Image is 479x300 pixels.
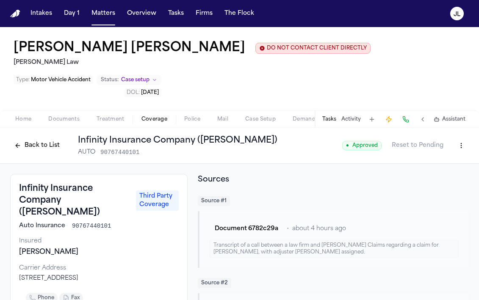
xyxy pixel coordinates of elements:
span: ● [346,142,349,149]
div: [PERSON_NAME] [19,247,179,257]
button: Edit client contact restriction [255,43,371,54]
span: Case Setup [245,116,276,123]
h1: [PERSON_NAME] [PERSON_NAME] [14,41,245,56]
div: Carrier Address [19,264,179,272]
button: Matters [88,6,119,21]
span: Approved [342,141,382,150]
h2: [PERSON_NAME] Law [14,58,371,68]
button: Add Task [366,113,378,125]
span: Motor Vehicle Accident [31,77,91,83]
span: Type : [16,77,30,83]
span: Source # 1 [198,196,230,206]
span: 90767440101 [100,148,139,157]
span: Home [15,116,31,123]
button: Assistant [434,116,465,123]
span: 90767440101 [72,222,111,230]
button: Edit matter name [14,41,245,56]
button: Reset to Pending [387,139,449,152]
button: Tasks [322,116,336,123]
button: Make a Call [400,113,412,125]
span: Mail [217,116,228,123]
button: Activity [341,116,361,123]
span: about 4 hours ago [292,225,346,233]
h2: Sources [198,174,469,186]
button: Back to List [10,139,64,152]
span: Third Party Coverage [136,190,179,211]
div: Transcript of a call between a law firm and [PERSON_NAME] Claims regarding a claim for [PERSON_NA... [210,240,459,258]
button: Edit DOL: 2024-08-19 [124,88,161,97]
div: [STREET_ADDRESS] [19,274,179,283]
img: Finch Logo [10,10,20,18]
span: Coverage [141,116,167,123]
span: Status: [101,77,119,83]
button: Tasks [165,6,187,21]
span: Source # 2 [198,278,231,288]
button: Intakes [27,6,55,21]
h3: Infinity Insurance Company ([PERSON_NAME]) [19,183,131,218]
span: [DATE] [141,90,159,95]
button: Create Immediate Task [383,113,395,125]
span: Demand [293,116,316,123]
button: Firms [192,6,216,21]
button: Edit Type: Motor Vehicle Accident [14,76,93,84]
a: Home [10,10,20,18]
button: Document 6782c29a [210,221,283,237]
button: Day 1 [61,6,83,21]
span: Assistant [442,116,465,123]
span: • [287,225,289,233]
button: The Flock [221,6,257,21]
span: Auto Insurance [19,222,65,230]
button: Change status from Case setup [97,75,161,85]
h1: Infinity Insurance Company ([PERSON_NAME]) [78,135,277,146]
span: DOL : [127,90,140,95]
span: Police [184,116,200,123]
span: Documents [48,116,80,123]
span: Treatment [97,116,125,123]
span: Case setup [121,77,150,83]
span: DO NOT CONTACT CLIENT DIRECTLY [267,45,367,52]
span: AUTO [78,148,95,157]
div: Insured [19,237,179,245]
button: Overview [124,6,160,21]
